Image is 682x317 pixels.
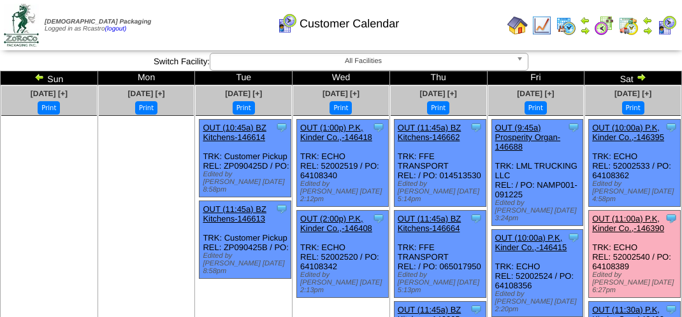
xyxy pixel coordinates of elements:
div: TRK: ECHO REL: 52002519 / PO: 64108340 [297,120,389,207]
img: calendarcustomer.gif [277,13,297,34]
span: [DEMOGRAPHIC_DATA] Packaging [45,18,151,25]
span: All Facilities [215,53,511,69]
div: TRK: ECHO REL: 52002524 / PO: 64108356 [491,230,583,317]
div: Edited by [PERSON_NAME] [DATE] 4:58pm [592,180,680,203]
a: [DATE] [+] [31,89,68,98]
img: Tooltip [567,231,580,244]
button: Print [427,101,449,115]
img: arrowright.gif [636,72,646,82]
div: TRK: ECHO REL: 52002520 / PO: 64108342 [297,211,389,298]
a: OUT (10:00a) P.K, Kinder Co.,-146415 [495,233,567,252]
div: Edited by [PERSON_NAME] [DATE] 3:24pm [495,199,583,222]
img: calendarprod.gif [556,15,576,36]
a: [DATE] [+] [517,89,554,98]
span: Logged in as Rcastro [45,18,151,32]
img: Tooltip [665,212,678,225]
div: TRK: Customer Pickup REL: ZP090425B / PO: [200,201,291,279]
img: arrowright.gif [580,25,590,36]
img: arrowright.gif [642,25,653,36]
a: [DATE] [+] [225,89,262,98]
div: TRK: FFE TRANSPORT REL: / PO: 065017950 [394,211,486,298]
div: TRK: FFE TRANSPORT REL: / PO: 014513530 [394,120,486,207]
img: Tooltip [275,121,288,134]
a: OUT (10:00a) P.K, Kinder Co.,-146395 [592,123,664,142]
img: Tooltip [372,212,385,225]
div: Edited by [PERSON_NAME] [DATE] 2:13pm [300,271,388,294]
img: Tooltip [470,303,482,316]
img: Tooltip [567,121,580,134]
a: OUT (1:00p) P.K, Kinder Co.,-146418 [300,123,372,142]
a: OUT (2:00p) P.K, Kinder Co.,-146408 [300,214,372,233]
div: Edited by [PERSON_NAME] [DATE] 5:13pm [398,271,486,294]
a: OUT (9:45a) Prosperity Organ-146688 [495,123,561,151]
button: Print [233,101,255,115]
img: zoroco-logo-small.webp [4,4,39,46]
div: TRK: LML TRUCKING LLC REL: / PO: NAMP001-091225 [491,120,583,226]
td: Fri [487,71,584,85]
a: OUT (11:45a) BZ Kitchens-146664 [398,214,461,233]
button: Print [525,101,547,115]
button: Print [135,101,157,115]
div: TRK: Customer Pickup REL: ZP090425D / PO: [200,120,291,197]
td: Sun [1,71,98,85]
span: Customer Calendar [300,17,399,31]
img: Tooltip [665,121,678,134]
img: calendarcustomer.gif [657,15,677,36]
td: Thu [389,71,487,85]
div: Edited by [PERSON_NAME] [DATE] 8:58pm [203,171,291,194]
div: Edited by [PERSON_NAME] [DATE] 5:14pm [398,180,486,203]
div: TRK: ECHO REL: 52002533 / PO: 64108362 [589,120,681,207]
div: Edited by [PERSON_NAME] [DATE] 2:20pm [495,290,583,313]
img: Tooltip [665,303,678,316]
a: [DATE] [+] [420,89,457,98]
div: Edited by [PERSON_NAME] [DATE] 6:27pm [592,271,680,294]
img: Tooltip [470,121,482,134]
td: Wed [293,71,390,85]
img: calendarblend.gif [594,15,614,36]
a: [DATE] [+] [323,89,359,98]
img: line_graph.gif [532,15,552,36]
td: Tue [195,71,293,85]
button: Print [330,101,352,115]
a: [DATE] [+] [128,89,165,98]
div: TRK: ECHO REL: 52002540 / PO: 64108389 [589,211,681,298]
a: [DATE] [+] [614,89,651,98]
button: Print [622,101,644,115]
div: Edited by [PERSON_NAME] [DATE] 8:58pm [203,252,291,275]
a: OUT (11:45a) BZ Kitchens-146613 [203,204,266,223]
a: OUT (11:45a) BZ Kitchens-146662 [398,123,461,142]
img: Tooltip [470,212,482,225]
td: Sat [584,71,682,85]
img: Tooltip [372,121,385,134]
img: arrowleft.gif [34,72,45,82]
div: Edited by [PERSON_NAME] [DATE] 2:12pm [300,180,388,203]
a: (logout) [105,25,127,32]
img: Tooltip [275,202,288,215]
a: OUT (11:00a) P.K, Kinder Co.,-146390 [592,214,664,233]
td: Mon [98,71,195,85]
img: calendarinout.gif [618,15,639,36]
img: arrowleft.gif [580,15,590,25]
a: OUT (10:45a) BZ Kitchens-146614 [203,123,266,142]
button: Print [38,101,60,115]
img: arrowleft.gif [642,15,653,25]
